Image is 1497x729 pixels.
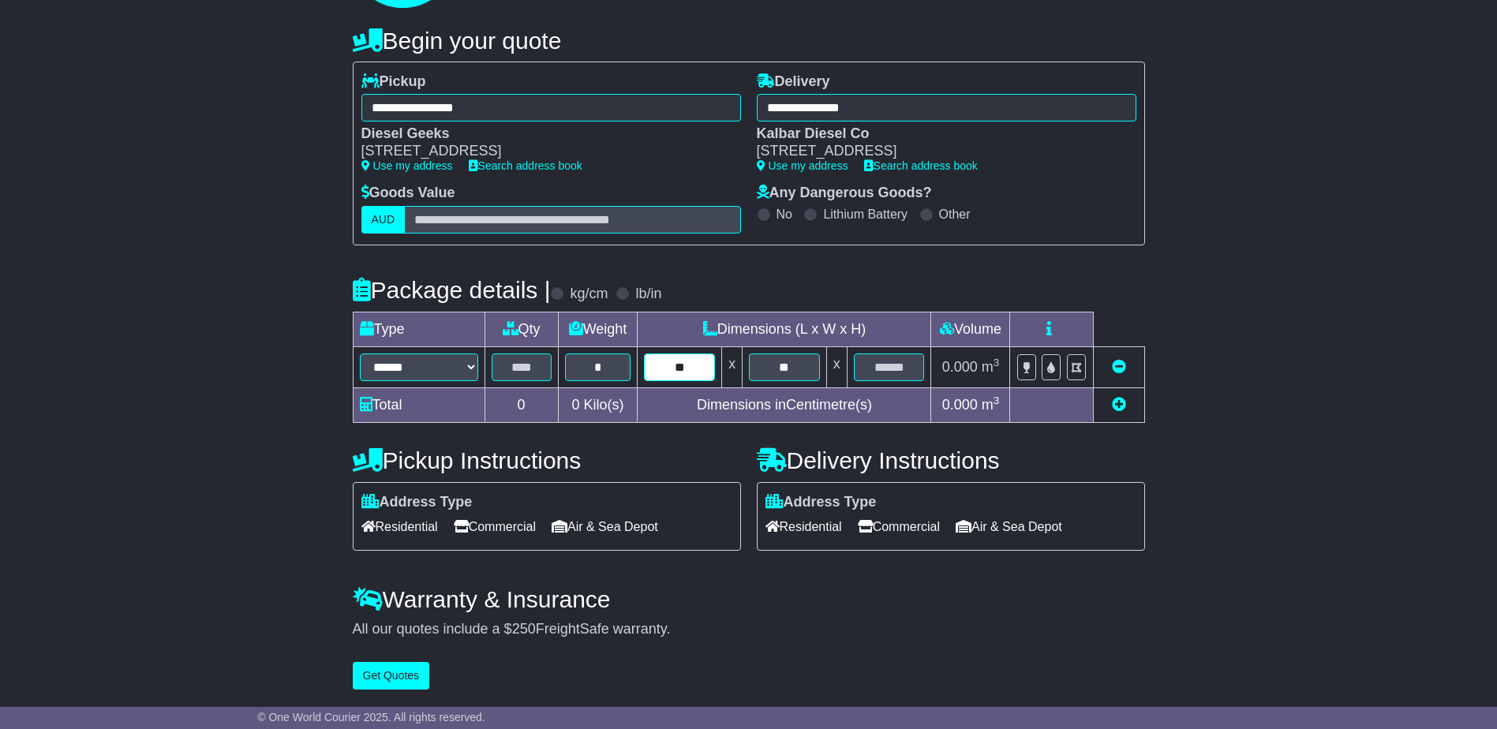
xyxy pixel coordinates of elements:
[353,277,551,303] h4: Package details |
[939,207,971,222] label: Other
[757,73,830,91] label: Delivery
[353,387,485,422] td: Total
[558,387,638,422] td: Kilo(s)
[942,397,978,413] span: 0.000
[552,514,658,539] span: Air & Sea Depot
[361,206,406,234] label: AUD
[353,621,1145,638] div: All our quotes include a $ FreightSafe warranty.
[257,711,485,723] span: © One World Courier 2025. All rights reserved.
[942,359,978,375] span: 0.000
[982,359,1000,375] span: m
[570,286,608,303] label: kg/cm
[931,312,1010,346] td: Volume
[361,185,455,202] label: Goods Value
[361,494,473,511] label: Address Type
[864,159,978,172] a: Search address book
[765,494,877,511] label: Address Type
[757,185,932,202] label: Any Dangerous Goods?
[982,397,1000,413] span: m
[353,586,1145,612] h4: Warranty & Insurance
[361,514,438,539] span: Residential
[353,662,430,690] button: Get Quotes
[1112,359,1126,375] a: Remove this item
[757,143,1121,160] div: [STREET_ADDRESS]
[353,447,741,473] h4: Pickup Instructions
[361,125,725,143] div: Diesel Geeks
[361,73,426,91] label: Pickup
[757,447,1145,473] h4: Delivery Instructions
[765,514,842,539] span: Residential
[454,514,536,539] span: Commercial
[858,514,940,539] span: Commercial
[571,397,579,413] span: 0
[994,357,1000,368] sup: 3
[361,159,453,172] a: Use my address
[635,286,661,303] label: lb/in
[469,159,582,172] a: Search address book
[485,312,558,346] td: Qty
[757,125,1121,143] div: Kalbar Diesel Co
[826,346,847,387] td: x
[361,143,725,160] div: [STREET_ADDRESS]
[722,346,743,387] td: x
[638,387,931,422] td: Dimensions in Centimetre(s)
[1112,397,1126,413] a: Add new item
[353,28,1145,54] h4: Begin your quote
[956,514,1062,539] span: Air & Sea Depot
[757,159,848,172] a: Use my address
[638,312,931,346] td: Dimensions (L x W x H)
[485,387,558,422] td: 0
[823,207,908,222] label: Lithium Battery
[353,312,485,346] td: Type
[994,394,1000,406] sup: 3
[512,621,536,637] span: 250
[777,207,792,222] label: No
[558,312,638,346] td: Weight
